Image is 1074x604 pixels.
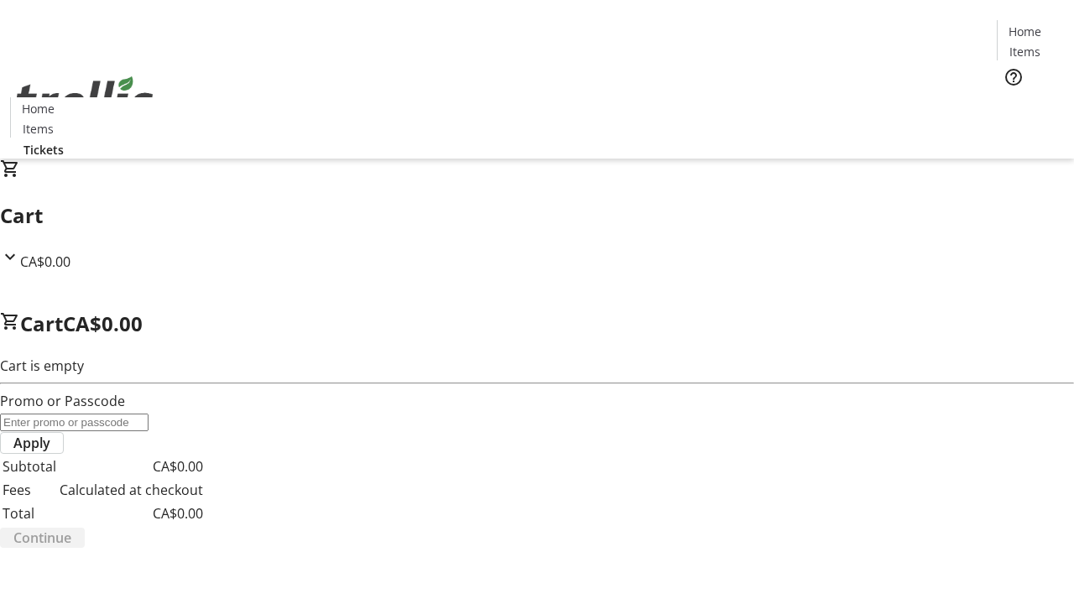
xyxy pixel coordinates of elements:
[998,43,1051,60] a: Items
[59,502,204,524] td: CA$0.00
[1009,43,1040,60] span: Items
[23,120,54,138] span: Items
[2,502,57,524] td: Total
[20,253,70,271] span: CA$0.00
[22,100,55,117] span: Home
[59,479,204,501] td: Calculated at checkout
[23,141,64,159] span: Tickets
[997,60,1030,94] button: Help
[11,120,65,138] a: Items
[11,100,65,117] a: Home
[1009,23,1041,40] span: Home
[63,310,143,337] span: CA$0.00
[13,433,50,453] span: Apply
[2,456,57,477] td: Subtotal
[59,456,204,477] td: CA$0.00
[1010,97,1051,115] span: Tickets
[997,97,1064,115] a: Tickets
[2,479,57,501] td: Fees
[10,58,159,142] img: Orient E2E Organization wBa3285Z0h's Logo
[10,141,77,159] a: Tickets
[998,23,1051,40] a: Home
